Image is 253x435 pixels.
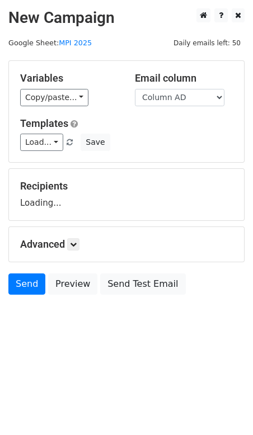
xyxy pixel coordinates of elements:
[170,37,245,49] span: Daily emails left: 50
[20,89,88,106] a: Copy/paste...
[8,273,45,295] a: Send
[20,180,233,192] h5: Recipients
[48,273,97,295] a: Preview
[20,180,233,209] div: Loading...
[135,72,233,84] h5: Email column
[100,273,185,295] a: Send Test Email
[59,39,92,47] a: MPI 2025
[20,72,118,84] h5: Variables
[20,134,63,151] a: Load...
[20,117,68,129] a: Templates
[8,39,92,47] small: Google Sheet:
[20,238,233,250] h5: Advanced
[8,8,245,27] h2: New Campaign
[81,134,110,151] button: Save
[170,39,245,47] a: Daily emails left: 50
